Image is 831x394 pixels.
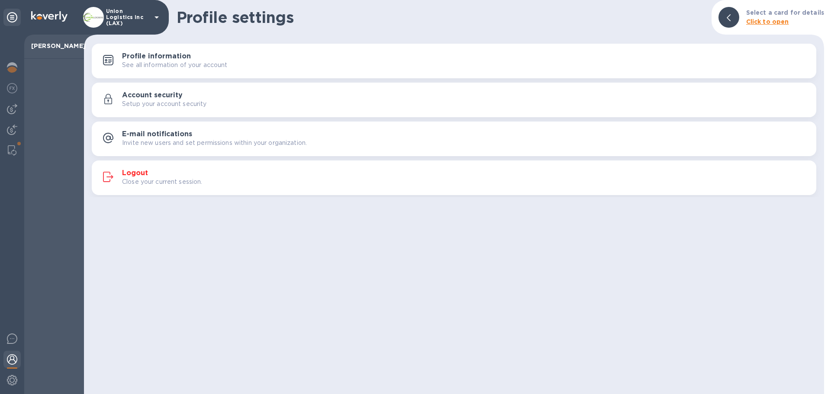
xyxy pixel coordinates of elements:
p: [PERSON_NAME] [31,42,77,50]
button: Profile informationSee all information of your account [92,44,816,78]
div: Unpin categories [3,9,21,26]
p: Close your current session. [122,177,203,186]
p: Invite new users and set permissions within your organization. [122,138,307,147]
img: Foreign exchange [7,83,17,93]
h1: Profile settings [177,8,705,26]
p: See all information of your account [122,61,228,70]
h3: E-mail notifications [122,130,192,138]
b: Select a card for details [746,9,824,16]
b: Click to open [746,18,789,25]
p: Union Logistics Inc (LAX) [106,8,149,26]
h3: Profile information [122,52,191,61]
button: LogoutClose your current session. [92,160,816,195]
img: Logo [31,11,68,22]
p: Setup your account security [122,99,207,109]
h3: Logout [122,169,148,177]
button: E-mail notificationsInvite new users and set permissions within your organization. [92,122,816,156]
h3: Account security [122,91,183,99]
button: Account securitySetup your account security [92,83,816,117]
